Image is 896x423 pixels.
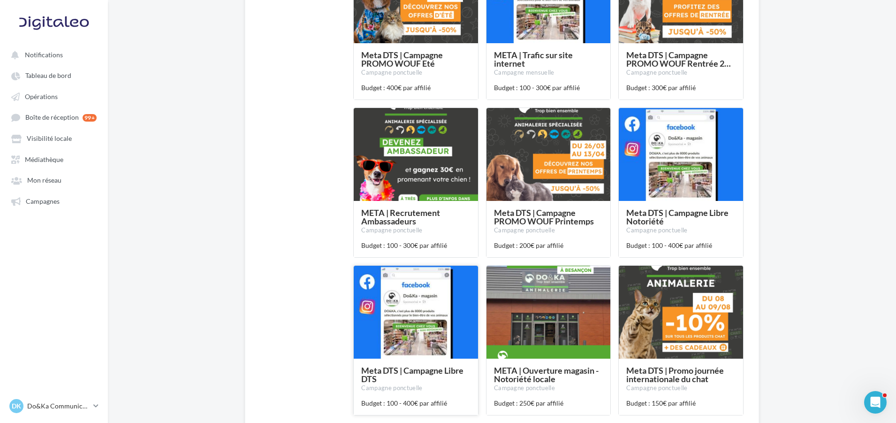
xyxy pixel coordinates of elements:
span: META | Ouverture magasin - Notoriété locale [494,365,599,384]
span: Meta DTS | Campagne Libre Notoriété [626,208,729,226]
div: Campagne ponctuelle [494,384,603,392]
div: Budget : 300€ par affilié [619,76,743,100]
span: Notifications [25,51,63,59]
span: Opérations [25,92,58,100]
a: Visibilité locale [6,130,102,146]
span: Visibilité locale [27,135,72,143]
div: Campagne ponctuelle [361,69,471,77]
span: Meta DTS | Promo journée internationale du chat [626,365,724,384]
button: Notifications [6,46,99,63]
a: DK Do&Ka Communication [8,397,100,415]
a: Tableau de bord [6,67,102,84]
a: Opérations [6,88,102,105]
div: Budget : 200€ par affilié [486,233,611,257]
div: Budget : 100 - 400€ par affilié [354,391,478,415]
iframe: Intercom live chat [864,391,887,414]
div: Campagne ponctuelle [494,226,603,235]
div: Campagne mensuelle [494,69,603,77]
div: Campagne ponctuelle [626,226,736,235]
div: Budget : 100 - 400€ par affilié [619,233,743,257]
div: Budget : 100 - 300€ par affilié [354,233,478,257]
span: META | Recrutement Ambassadeurs [361,208,440,226]
a: Campagnes [6,192,102,209]
span: Tableau de bord [25,72,71,80]
a: Boîte de réception 99+ [6,108,102,126]
div: Budget : 150€ par affilié [619,391,743,415]
div: Campagne ponctuelle [361,384,471,392]
div: Campagne ponctuelle [361,226,471,235]
span: Boîte de réception [25,114,79,122]
div: Budget : 100 - 300€ par affilié [486,76,611,100]
span: META | Trafic sur site internet [494,50,573,69]
a: Médiathèque [6,151,102,168]
span: DK [12,401,21,411]
div: Budget : 400€ par affilié [354,76,478,100]
p: Do&Ka Communication [27,401,90,411]
span: Meta DTS | Campagne PROMO WOUF Printemps [494,208,594,226]
span: Meta DTS | Campagne PROMO WOUF Rentrée 2025 [626,50,731,69]
div: Budget : 250€ par affilié [486,391,611,415]
span: Meta DTS | Campagne Libre DTS [361,365,463,384]
a: Mon réseau [6,171,102,188]
span: Meta DTS | Campagne PROMO WOUF Eté [361,50,443,69]
span: Mon réseau [27,177,61,185]
span: Campagnes [26,197,60,205]
div: 99+ [83,114,97,122]
div: Campagne ponctuelle [626,384,736,392]
span: Médiathèque [25,155,63,163]
div: Campagne ponctuelle [626,69,736,77]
